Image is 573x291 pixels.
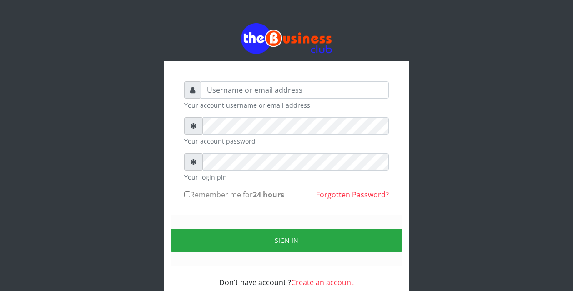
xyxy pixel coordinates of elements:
small: Your account password [184,136,389,146]
a: Forgotten Password? [316,190,389,200]
b: 24 hours [253,190,284,200]
input: Remember me for24 hours [184,191,190,197]
a: Create an account [291,277,354,287]
small: Your login pin [184,172,389,182]
button: Sign in [171,229,402,252]
label: Remember me for [184,189,284,200]
div: Don't have account ? [184,266,389,288]
small: Your account username or email address [184,100,389,110]
input: Username or email address [201,81,389,99]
